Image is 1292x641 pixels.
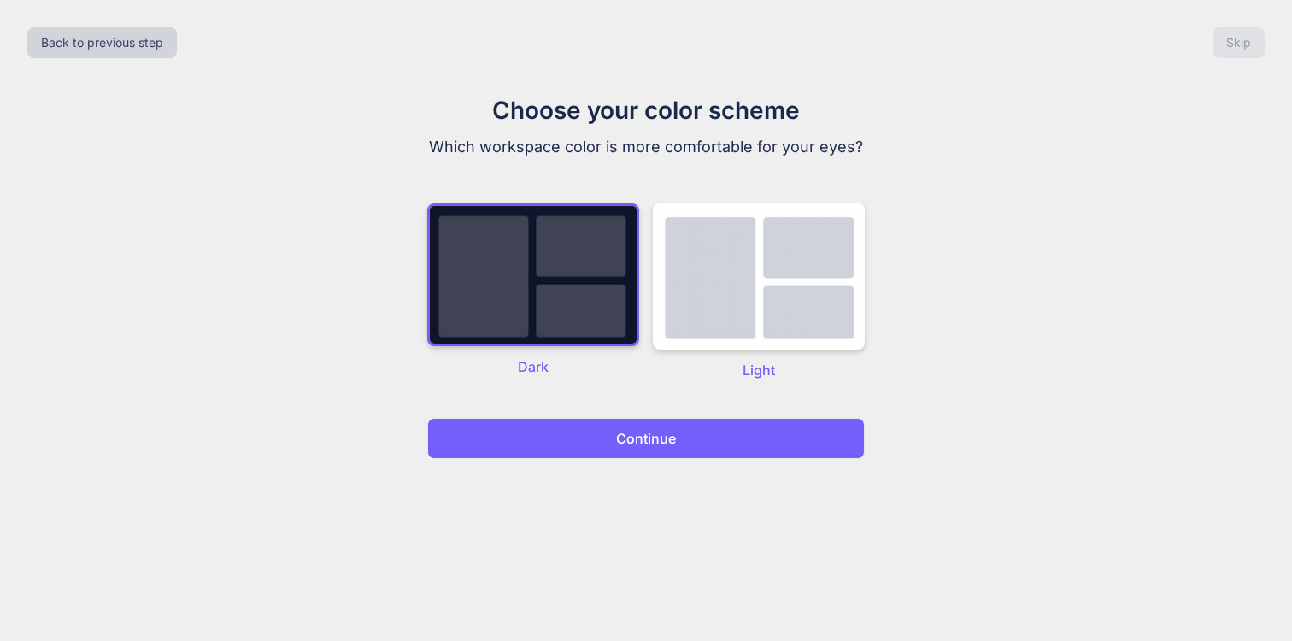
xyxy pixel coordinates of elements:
[1213,27,1265,58] button: Skip
[653,360,865,380] p: Light
[359,92,933,128] h1: Choose your color scheme
[359,135,933,159] p: Which workspace color is more comfortable for your eyes?
[653,203,865,350] img: dark
[427,356,639,377] p: Dark
[427,203,639,346] img: dark
[427,418,865,459] button: Continue
[616,428,676,449] p: Continue
[27,27,177,58] button: Back to previous step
